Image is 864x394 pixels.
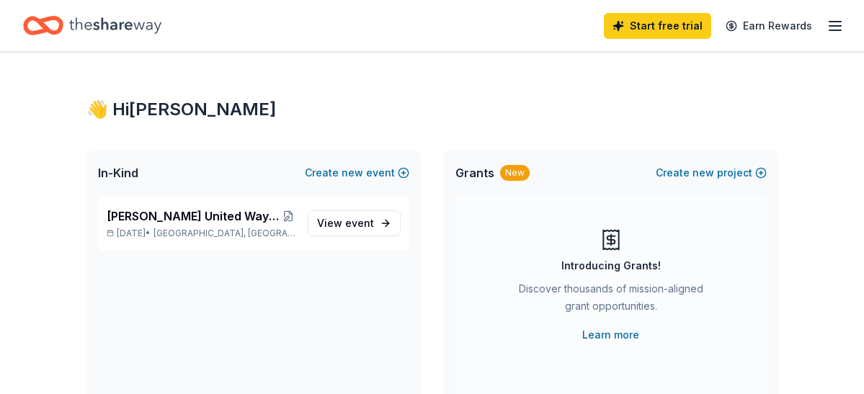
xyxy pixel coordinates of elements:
span: View [317,215,374,232]
div: Discover thousands of mission-aligned grant opportunities. [513,280,709,321]
span: Grants [455,164,494,182]
div: 👋 Hi [PERSON_NAME] [86,98,778,121]
button: Createnewproject [656,164,767,182]
span: new [692,164,714,182]
a: Start free trial [604,13,711,39]
span: [GEOGRAPHIC_DATA], [GEOGRAPHIC_DATA] [153,228,295,239]
span: new [342,164,363,182]
span: event [345,217,374,229]
a: Home [23,9,161,42]
span: [PERSON_NAME] United Way Campaign - Golf Tournament [107,207,281,225]
a: View event [308,210,401,236]
p: [DATE] • [107,228,296,239]
button: Createnewevent [305,164,409,182]
div: New [500,165,530,181]
span: In-Kind [98,164,138,182]
a: Learn more [582,326,639,344]
a: Earn Rewards [717,13,821,39]
div: Introducing Grants! [561,257,661,274]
